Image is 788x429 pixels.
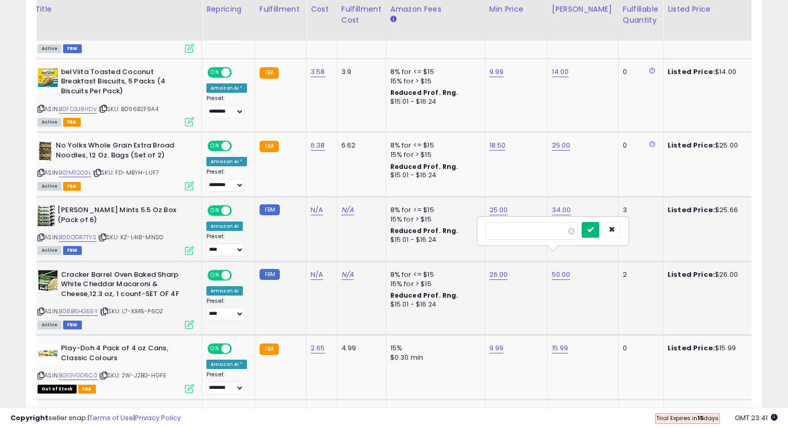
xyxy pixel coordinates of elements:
strong: Copyright [10,413,48,423]
div: Fulfillment Cost [341,4,381,26]
div: 4.99 [341,344,378,353]
span: OFF [230,271,247,279]
div: $26.00 [668,270,754,279]
a: 9.99 [489,67,504,77]
div: ASIN: [38,205,194,254]
span: ON [208,206,221,215]
div: 8% for <= $15 [390,270,477,279]
a: B08B6HG55Y [59,307,98,316]
div: Preset: [206,371,247,395]
div: ASIN: [38,141,194,189]
a: 25.00 [552,140,571,151]
div: ASIN: [38,270,194,328]
div: Fulfillable Quantity [623,4,659,26]
span: All listings currently available for purchase on Amazon [38,321,61,329]
span: Trial Expires in days [656,414,719,422]
b: Reduced Prof. Rng. [390,162,459,171]
a: 15.99 [552,343,569,353]
a: 50.00 [552,269,571,280]
span: ON [208,271,221,279]
span: | SKU: KZ-L4I8-MNSO [98,233,163,241]
span: | SKU: B096B2F9A4 [98,105,158,113]
small: FBA [260,67,279,79]
a: B0FD3J8HDV [59,105,97,114]
span: FBM [63,246,82,255]
b: Reduced Prof. Rng. [390,88,459,97]
div: Preset: [206,298,247,321]
div: Preset: [206,233,247,256]
span: FBA [78,385,96,394]
span: FBM [63,44,82,53]
b: 15 [697,414,704,422]
div: $15.99 [668,344,754,353]
div: ASIN: [38,344,194,392]
div: $14.00 [668,67,754,77]
b: Listed Price: [668,140,715,150]
a: 3.58 [311,67,325,77]
small: FBA [260,141,279,152]
img: 417rdc8p6gL._SL40_.jpg [38,344,58,364]
img: 512v8YebCwL._SL40_.jpg [38,141,53,162]
a: 14.00 [552,67,569,77]
a: B00OGR7TYS [59,233,96,242]
span: FBA [63,182,81,191]
div: Repricing [206,4,251,15]
a: 25.00 [489,205,508,215]
div: 8% for <= $15 [390,205,477,215]
img: 515WGK-QGgL._SL40_.jpg [38,205,55,226]
a: 2.65 [311,343,325,353]
div: Preset: [206,95,247,118]
span: All listings currently available for purchase on Amazon [38,44,61,53]
small: FBM [260,269,280,280]
b: Reduced Prof. Rng. [390,291,459,300]
a: N/A [311,205,323,215]
div: seller snap | | [10,413,181,423]
div: Fulfillment [260,4,302,15]
b: Listed Price: [668,205,715,215]
div: $25.00 [668,141,754,150]
div: Amazon AI * [206,83,247,93]
a: 6.38 [311,140,325,151]
small: FBM [260,204,280,215]
div: Preset: [206,168,247,192]
span: ON [208,68,221,77]
div: Min Price [489,4,543,15]
span: OFF [230,142,247,151]
div: Cost [311,4,333,15]
div: 3.9 [341,67,378,77]
div: Title [35,4,198,15]
div: 0 [623,141,655,150]
span: OFF [230,206,247,215]
b: Listed Price: [668,343,715,353]
span: All listings currently available for purchase on Amazon [38,246,61,255]
a: N/A [341,269,354,280]
div: Amazon Fees [390,4,481,15]
div: $15.01 - $16.24 [390,97,477,106]
a: N/A [341,205,354,215]
b: Play-Doh 4 Pack of 4 oz Cans, Classic Colours [61,344,188,365]
b: Reduced Prof. Rng. [390,226,459,235]
img: 51780tktheL._SL40_.jpg [38,270,58,291]
div: 8% for <= $15 [390,141,477,150]
b: [PERSON_NAME] Mints 5.5 Oz Box (Pack of 6) [57,205,184,227]
a: 18.50 [489,140,506,151]
a: Terms of Use [89,413,133,423]
b: No Yolks Whole Grain Extra Broad Noodles, 12 Oz. Bags (Set of 2) [56,141,182,163]
b: Listed Price: [668,269,715,279]
div: 15% for > $15 [390,77,477,86]
span: FBM [63,321,82,329]
a: 34.00 [552,205,571,215]
div: [PERSON_NAME] [552,4,614,15]
div: 15% [390,344,477,353]
small: Amazon Fees. [390,15,397,24]
div: 3 [623,205,655,215]
div: Listed Price [668,4,758,15]
div: 6.62 [341,141,378,150]
span: | SKU: L7-KX45-P6OZ [100,307,163,315]
div: Amazon AI * [206,360,247,369]
div: $25.66 [668,205,754,215]
div: 0 [623,67,655,77]
a: 26.00 [489,269,508,280]
div: $15.01 - $16.24 [390,236,477,244]
span: ON [208,142,221,151]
